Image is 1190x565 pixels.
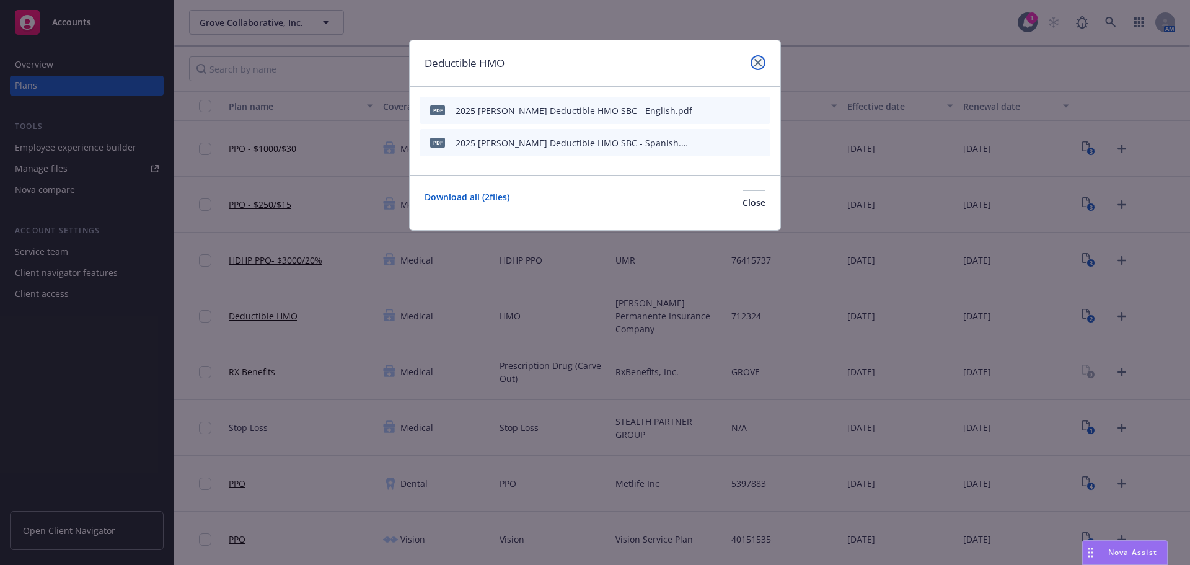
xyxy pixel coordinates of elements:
button: archive file [756,104,765,117]
a: close [751,55,765,70]
button: archive file [756,136,765,149]
button: Close [743,190,765,215]
button: download file [715,136,725,149]
div: Drag to move [1083,541,1098,564]
button: preview file [734,136,746,149]
button: preview file [734,104,746,117]
a: Download all ( 2 files) [425,190,509,215]
span: pdf [430,138,445,147]
span: Nova Assist [1108,547,1157,558]
h1: Deductible HMO [425,55,505,71]
button: download file [715,104,725,117]
span: pdf [430,105,445,115]
button: Nova Assist [1082,540,1168,565]
div: 2025 [PERSON_NAME] Deductible HMO SBC - English.pdf [456,104,692,117]
div: 2025 [PERSON_NAME] Deductible HMO SBC - Spanish.pdf [456,136,692,149]
span: Close [743,197,765,208]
